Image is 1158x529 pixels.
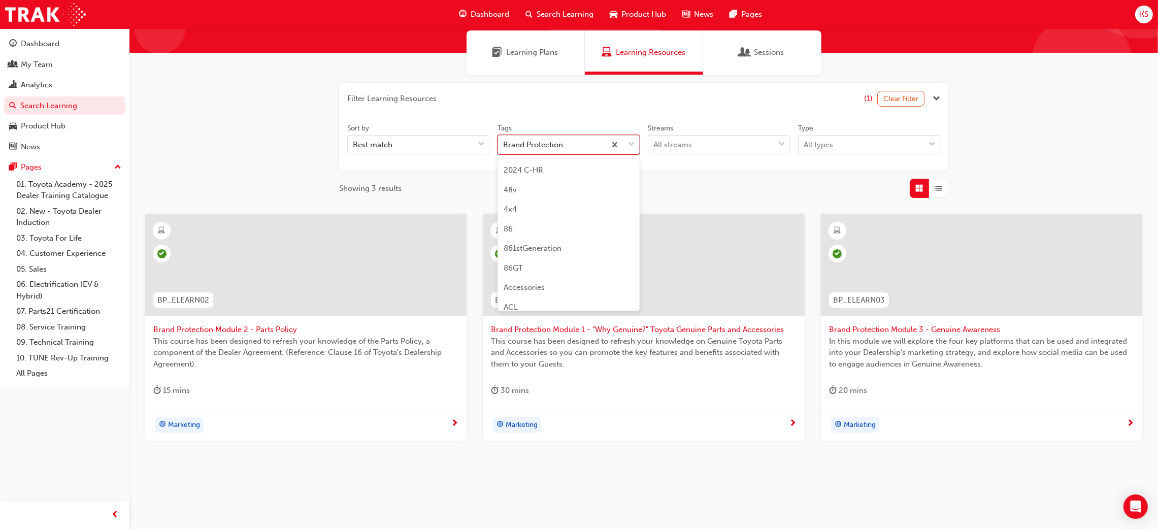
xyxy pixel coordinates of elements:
a: Learning PlansLearning Plans [467,30,585,75]
div: Sort by [347,123,369,134]
span: Marketing [506,419,538,431]
span: duration-icon [491,384,499,397]
span: target-icon [159,418,166,432]
span: 2024 C-HR [504,166,543,175]
button: DashboardMy TeamAnalyticsSearch LearningProduct HubNews [4,32,125,158]
span: Sessions [740,47,750,58]
span: ACL [504,303,518,312]
span: target-icon [497,418,504,432]
span: BP_ELEARN02 [157,294,209,306]
div: Open Intercom Messenger [1123,494,1148,519]
span: Marketing [844,419,876,431]
span: Brand Protection Module 1 - "Why Genuine?" Toyota Genuine Parts and Accessories [491,324,796,336]
a: Trak [5,3,86,26]
button: Pages [4,158,125,177]
span: learningResourceType_ELEARNING-icon [834,224,841,238]
a: All Pages [12,366,125,381]
a: 06. Electrification (EV & Hybrid) [12,277,125,304]
span: search-icon [9,102,16,111]
span: 86 [504,224,513,234]
button: KS [1135,6,1153,23]
span: Learning Plans [507,47,558,58]
span: down-icon [478,138,485,151]
a: 09. Technical Training [12,335,125,350]
div: 15 mins [153,384,190,397]
a: BP_ELEARN03Brand Protection Module 3 - Genuine AwarenessIn this module we will explore the four k... [821,214,1142,441]
span: learningRecordVerb_COMPLETE-icon [833,249,842,258]
a: Search Learning [4,96,125,115]
span: car-icon [610,8,617,21]
a: Learning ResourcesLearning Resources [585,30,703,75]
span: pages-icon [730,8,737,21]
a: 10. TUNE Rev-Up Training [12,350,125,366]
div: 30 mins [491,384,529,397]
button: Close the filter [933,93,940,105]
a: SessionsSessions [703,30,821,75]
a: 08. Service Training [12,319,125,335]
span: people-icon [9,60,17,70]
a: News [4,138,125,156]
span: learningRecordVerb_COMPLETE-icon [495,249,504,258]
span: next-icon [789,419,797,428]
a: Product Hub [4,117,125,136]
a: car-iconProduct Hub [602,4,674,25]
div: News [21,141,40,153]
a: 04. Customer Experience [12,246,125,261]
a: 03. Toyota For Life [12,230,125,246]
div: Type [798,123,813,134]
span: guage-icon [9,40,17,49]
span: up-icon [114,161,121,174]
span: Learning Plans [492,47,503,58]
span: search-icon [525,8,533,21]
span: learningRecordVerb_COMPLETE-icon [157,249,167,258]
span: guage-icon [459,8,467,21]
span: BP_ELEARN03 [833,294,885,306]
span: duration-icon [153,384,161,397]
label: tagOptions [498,123,640,155]
span: chart-icon [9,81,17,90]
a: 05. Sales [12,261,125,277]
a: My Team [4,55,125,74]
span: Brand Protection Module 2 - Parts Policy [153,324,458,336]
div: Brand Protection [503,139,563,151]
span: Pages [741,9,762,20]
span: Grid [916,183,923,194]
span: Search Learning [537,9,593,20]
a: BP_ELEARN02Brand Protection Module 2 - Parts PolicyThis course has been designed to refresh your ... [145,214,467,441]
a: 02. New - Toyota Dealer Induction [12,204,125,230]
span: News [694,9,713,20]
div: Tags [498,123,512,134]
a: Analytics [4,76,125,94]
div: Best match [353,139,392,151]
div: All streams [653,139,692,151]
span: 48v [504,185,517,194]
span: In this module we will explore the four key platforms that can be used and integrated into your D... [829,336,1134,370]
a: search-iconSearch Learning [517,4,602,25]
span: down-icon [778,138,785,151]
div: Pages [21,161,42,173]
span: Accessories [504,283,545,292]
span: 4x4 [504,205,517,214]
a: 07. Parts21 Certification [12,304,125,319]
span: KS [1140,9,1148,20]
span: target-icon [835,418,842,432]
a: news-iconNews [674,4,721,25]
div: Dashboard [21,38,59,50]
span: news-icon [9,143,17,152]
span: car-icon [9,122,17,131]
span: down-icon [628,138,635,151]
span: BP_ELEARN01 [495,294,546,306]
span: Learning Resources [616,47,685,58]
span: Brand Protection Module 3 - Genuine Awareness [829,324,1134,336]
div: Product Hub [21,120,65,132]
span: learningResourceType_ELEARNING-icon [158,224,166,238]
span: This course has been designed to refresh your knowledge of the Parts Policy, a component of the D... [153,336,458,370]
a: BP_ELEARN01Brand Protection Module 1 - "Why Genuine?" Toyota Genuine Parts and AccessoriesThis co... [483,214,804,441]
span: prev-icon [112,509,119,521]
span: List [935,183,943,194]
div: My Team [21,59,53,71]
a: 01. Toyota Academy - 2025 Dealer Training Catalogue [12,177,125,204]
a: guage-iconDashboard [451,4,517,25]
div: Streams [648,123,673,134]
